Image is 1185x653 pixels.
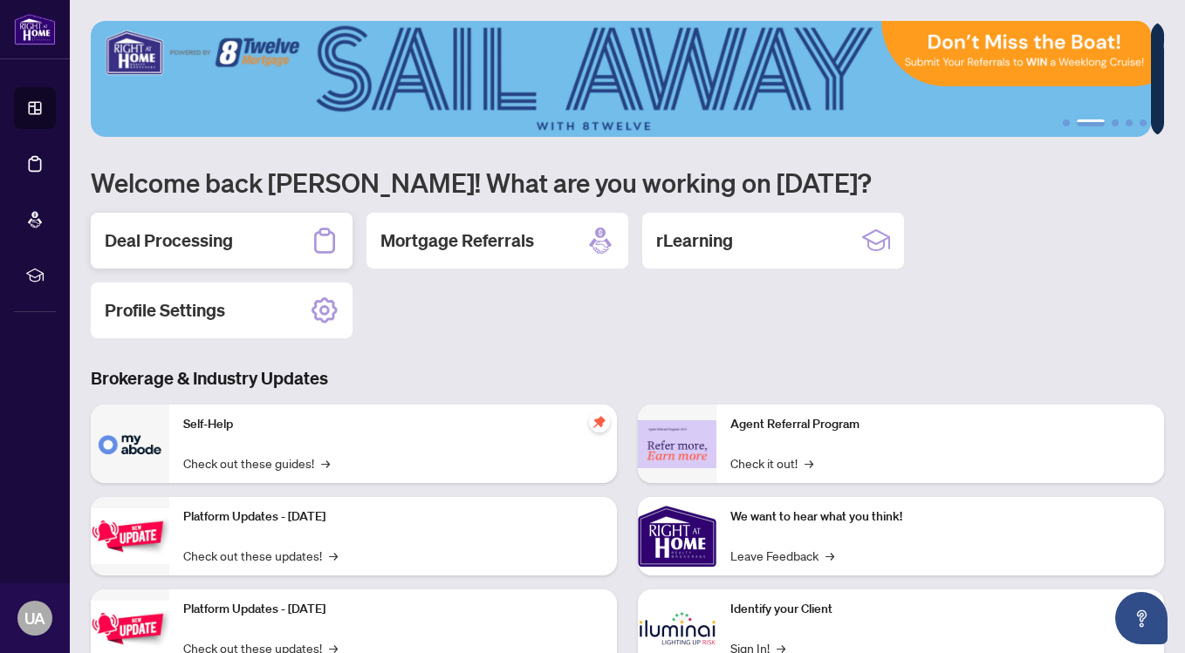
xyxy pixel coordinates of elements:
span: UA [24,606,45,630]
button: 5 [1140,119,1147,126]
p: Identify your Client [730,600,1150,619]
span: → [805,453,813,473]
img: We want to hear what you think! [638,497,716,575]
button: 2 [1077,119,1105,126]
h2: Deal Processing [105,228,233,253]
a: Check it out!→ [730,453,813,473]
span: → [329,546,338,565]
h2: Mortgage Referrals [380,228,534,253]
a: Leave Feedback→ [730,546,834,565]
button: 3 [1112,119,1119,126]
p: Agent Referral Program [730,415,1150,434]
p: Self-Help [183,415,603,434]
button: 4 [1126,119,1133,126]
span: → [321,453,330,473]
img: Agent Referral Program [638,420,716,468]
img: logo [14,13,56,45]
p: We want to hear what you think! [730,507,1150,527]
p: Platform Updates - [DATE] [183,507,603,527]
h2: rLearning [656,228,733,253]
a: Check out these updates!→ [183,546,338,565]
button: Open asap [1115,592,1168,644]
a: Check out these guides!→ [183,453,330,473]
p: Platform Updates - [DATE] [183,600,603,619]
h1: Welcome back [PERSON_NAME]! What are you working on [DATE]? [91,166,1164,199]
img: Platform Updates - July 21, 2025 [91,508,169,563]
h3: Brokerage & Industry Updates [91,366,1164,391]
span: pushpin [589,412,610,432]
img: Slide 1 [91,21,1151,137]
button: 1 [1063,119,1070,126]
img: Self-Help [91,405,169,483]
span: → [825,546,834,565]
h2: Profile Settings [105,298,225,323]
